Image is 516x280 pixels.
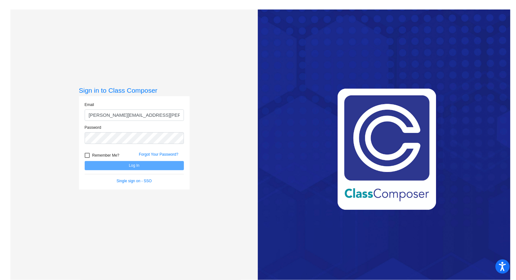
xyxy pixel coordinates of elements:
h3: Sign in to Class Composer [79,86,190,94]
a: Single sign on - SSO [117,179,152,183]
label: Password [85,125,101,130]
label: Email [85,102,94,108]
button: Log In [85,161,184,170]
a: Forgot Your Password? [139,152,179,157]
span: Remember Me? [92,152,119,159]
